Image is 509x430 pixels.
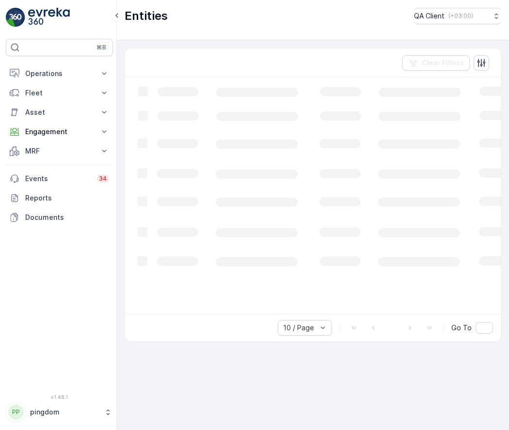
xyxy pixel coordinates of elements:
[6,208,113,227] a: Documents
[6,188,113,208] a: Reports
[25,127,94,137] p: Engagement
[422,58,464,68] p: Clear Filters
[414,11,445,21] p: QA Client
[8,404,24,420] div: PP
[25,88,94,98] p: Fleet
[99,175,107,183] p: 34
[125,8,168,24] p: Entities
[6,64,113,83] button: Operations
[28,8,70,27] img: logo_light-DOdMpM7g.png
[25,193,109,203] p: Reports
[25,107,94,117] p: Asset
[30,407,99,417] p: pingdom
[6,103,113,122] button: Asset
[6,8,25,27] img: logo
[6,83,113,103] button: Fleet
[448,12,473,20] p: ( +03:00 )
[25,69,94,78] p: Operations
[402,55,470,71] button: Clear Filters
[6,122,113,141] button: Engagement
[96,44,106,51] p: ⌘B
[25,146,94,156] p: MRF
[414,8,501,24] button: QA Client(+03:00)
[25,213,109,222] p: Documents
[6,169,113,188] a: Events34
[451,323,472,333] span: Go To
[6,141,113,161] button: MRF
[6,402,113,422] button: PPpingdom
[25,174,91,184] p: Events
[6,394,113,400] span: v 1.48.1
